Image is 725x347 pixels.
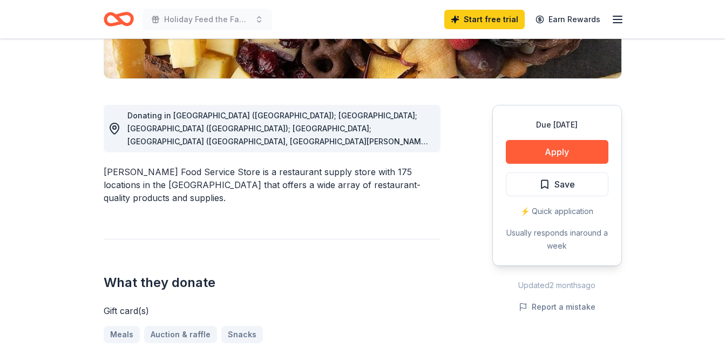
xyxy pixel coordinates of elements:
a: Meals [104,326,140,343]
button: Report a mistake [519,301,595,313]
span: Save [554,177,575,191]
h2: What they donate [104,274,441,291]
div: Updated 2 months ago [492,279,622,292]
a: Snacks [221,326,263,343]
div: Due [DATE] [506,118,608,131]
div: Gift card(s) [104,304,441,317]
div: Usually responds in around a week [506,226,608,252]
span: Holiday Feed the Family [164,13,250,26]
button: Holiday Feed the Family [143,9,272,30]
a: Start free trial [444,10,525,29]
button: Save [506,172,608,196]
button: Apply [506,140,608,164]
a: Home [104,6,134,32]
a: Auction & raffle [144,326,217,343]
a: Earn Rewards [529,10,607,29]
div: ⚡️ Quick application [506,205,608,218]
div: [PERSON_NAME] Food Service Store is a restaurant supply store with 175 locations in the [GEOGRAPH... [104,165,441,204]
